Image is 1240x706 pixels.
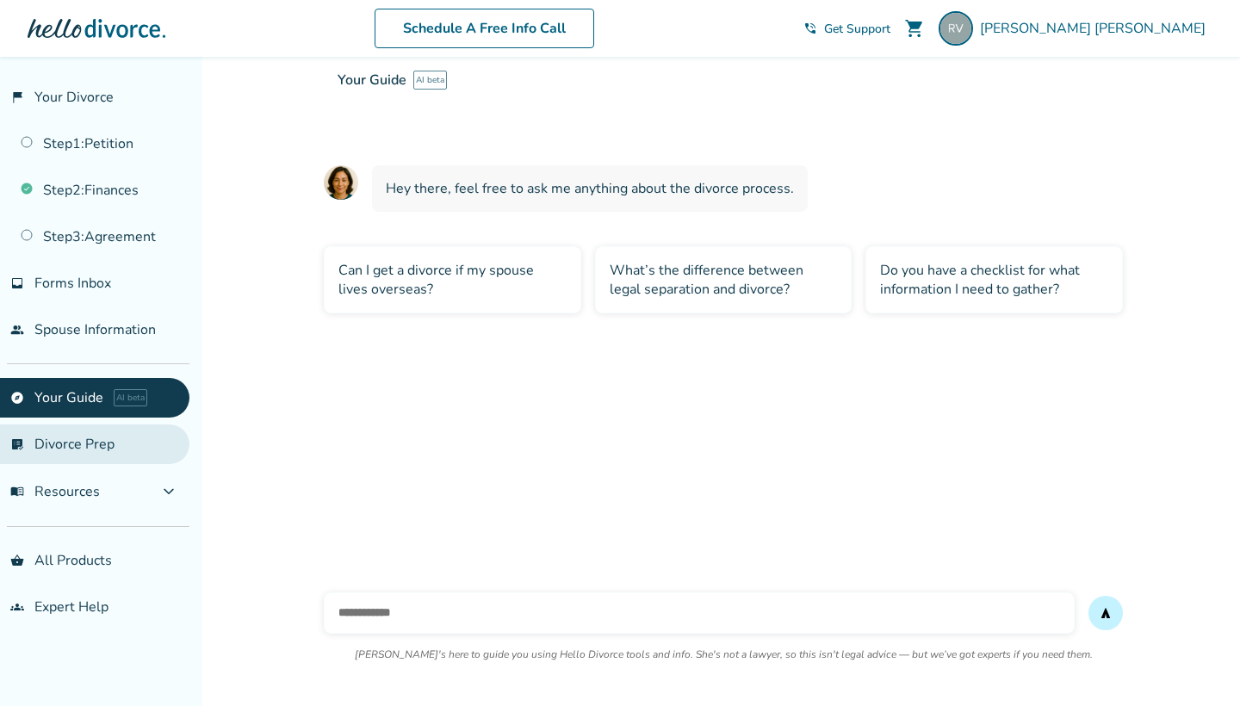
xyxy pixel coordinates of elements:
span: Resources [10,482,100,501]
span: expand_more [158,481,179,502]
span: Get Support [824,21,890,37]
span: shopping_basket [10,554,24,567]
span: people [10,323,24,337]
button: send [1088,596,1123,630]
div: Can I get a divorce if my spouse lives overseas? [324,246,581,313]
span: inbox [10,276,24,290]
span: send [1099,606,1113,620]
span: Forms Inbox [34,274,111,293]
span: Your Guide [338,71,406,90]
iframe: Chat Widget [1154,623,1240,706]
div: What’s the difference between legal separation and divorce? [595,246,852,313]
span: AI beta [114,389,147,406]
span: shopping_cart [904,18,925,39]
span: groups [10,600,24,614]
span: explore [10,391,24,405]
span: list_alt_check [10,437,24,451]
span: phone_in_talk [803,22,817,35]
span: flag_2 [10,90,24,104]
div: Do you have a checklist for what information I need to gather? [865,246,1123,313]
span: menu_book [10,485,24,499]
span: Hey there, feel free to ask me anything about the divorce process. [386,179,794,198]
p: [PERSON_NAME]'s here to guide you using Hello Divorce tools and info. She's not a lawyer, so this... [355,647,1093,661]
span: [PERSON_NAME] [PERSON_NAME] [980,19,1212,38]
a: Schedule A Free Info Call [375,9,594,48]
img: villa587@icloud.com [939,11,973,46]
a: phone_in_talkGet Support [803,21,890,37]
span: AI beta [413,71,447,90]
